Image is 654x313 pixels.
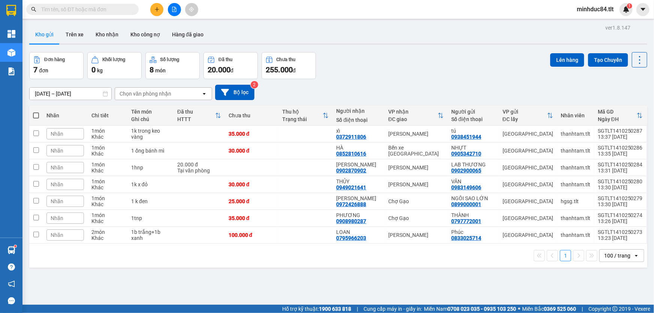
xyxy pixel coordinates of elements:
span: message [8,297,15,304]
div: Chưa thu [277,57,296,62]
div: NHỰT [451,145,495,151]
div: 1 món [91,178,124,184]
th: Toggle SortBy [594,106,647,126]
div: Đã thu [177,109,215,115]
span: 7 [33,65,37,74]
button: Lên hàng [550,53,584,67]
div: 30.000 đ [229,181,275,187]
svg: open [201,91,207,97]
button: Số lượng8món [145,52,200,79]
div: 0905342710 [451,151,481,157]
button: caret-down [636,3,650,16]
span: question-circle [8,264,15,271]
div: 0852810616 [336,151,366,157]
div: Khác [91,218,124,224]
div: [GEOGRAPHIC_DATA] [503,148,553,154]
div: 1k x đỏ [131,181,170,187]
div: Khác [91,184,124,190]
div: Trạng thái [283,116,323,122]
span: notification [8,280,15,288]
span: copyright [612,306,618,312]
div: tú [451,128,495,134]
div: LOAN [336,229,381,235]
div: Nhân viên [561,112,590,118]
span: | [582,305,583,313]
div: Chi tiết [91,112,124,118]
span: 0 [91,65,96,74]
div: Số lượng [160,57,180,62]
img: logo-vxr [6,5,16,16]
div: THÀNH [451,212,495,218]
span: | [357,305,358,313]
img: dashboard-icon [7,30,15,38]
span: Nhãn [51,198,63,204]
div: Bến xe [GEOGRAPHIC_DATA] [388,145,444,157]
span: đơn [39,67,48,73]
div: 1 món [91,145,124,151]
div: Số điện thoại [451,116,495,122]
span: aim [189,7,194,12]
div: Ghi chú [131,116,170,122]
div: ver 1.8.147 [605,24,630,32]
div: Chọn văn phòng nhận [120,90,171,97]
div: Số điện thoại [336,117,381,123]
div: 25.000 đ [229,198,275,204]
div: Nhãn [46,112,84,118]
div: ĐC lấy [503,116,547,122]
span: đ [293,67,296,73]
div: Tại văn phòng [177,168,221,174]
span: Nhãn [51,232,63,238]
span: plus [154,7,160,12]
strong: 0708 023 035 - 0935 103 250 [447,306,516,312]
div: VÂN [451,178,495,184]
span: caret-down [640,6,647,13]
div: 1hnp [131,165,170,171]
span: đ [230,67,233,73]
div: Khác [91,134,124,140]
th: Toggle SortBy [174,106,225,126]
input: Select a date range. [30,88,111,100]
div: SGTLT1410250287 [598,128,643,134]
button: Đơn hàng7đơn [29,52,84,79]
span: search [31,7,36,12]
div: VP gửi [503,109,547,115]
div: 13:30 [DATE] [598,184,643,190]
div: hgsg.tlt [561,198,590,204]
button: 1 [560,250,571,261]
div: thanhtam.tlt [561,165,590,171]
button: Trên xe [60,25,90,43]
div: 100 / trang [604,252,630,259]
strong: 1900 633 818 [319,306,351,312]
span: Cung cấp máy in - giấy in: [364,305,422,313]
div: 13:30 [DATE] [598,201,643,207]
button: Khối lượng0kg [87,52,142,79]
div: 1 món [91,195,124,201]
div: 1tnp [131,215,170,221]
div: [PERSON_NAME] [388,131,444,137]
div: [GEOGRAPHIC_DATA] [503,165,553,171]
div: thanhtam.tlt [561,215,590,221]
div: [PERSON_NAME] [388,165,444,171]
div: 35.000 đ [229,215,275,221]
button: plus [150,3,163,16]
span: ⚪️ [518,307,520,310]
sup: 1 [14,245,16,247]
div: 0795966203 [336,235,366,241]
div: Mã GD [598,109,637,115]
div: 0949021641 [336,184,366,190]
div: THỦY [336,178,381,184]
div: [GEOGRAPHIC_DATA] [503,232,553,238]
div: [GEOGRAPHIC_DATA] [4,54,183,73]
svg: open [633,253,639,259]
div: [GEOGRAPHIC_DATA] [503,215,553,221]
div: 13:37 [DATE] [598,134,643,140]
div: 1 ống bánh mì [131,148,170,154]
th: Toggle SortBy [279,106,333,126]
img: warehouse-icon [7,246,15,254]
button: aim [185,3,198,16]
div: VP nhận [388,109,438,115]
div: 30.000 đ [229,148,275,154]
img: solution-icon [7,67,15,75]
div: Khác [91,168,124,174]
div: 13:23 [DATE] [598,235,643,241]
